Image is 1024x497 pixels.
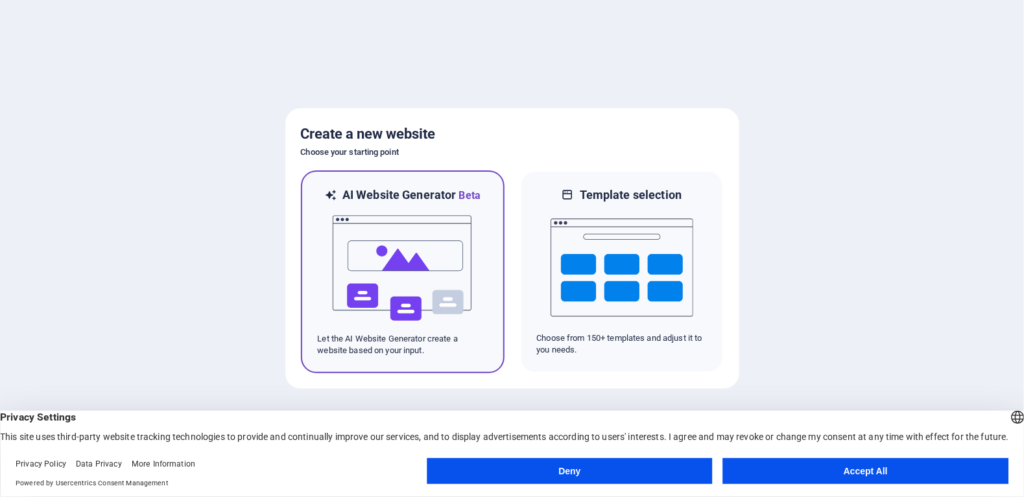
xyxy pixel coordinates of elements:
[520,170,724,373] div: Template selectionChoose from 150+ templates and adjust it to you needs.
[331,203,474,333] img: ai
[301,170,505,373] div: AI Website GeneratorBetaaiLet the AI Website Generator create a website based on your input.
[301,144,724,160] h6: Choose your starting point
[537,332,707,356] p: Choose from 150+ templates and adjust it to you needs.
[457,189,481,202] span: Beta
[301,124,724,144] h5: Create a new website
[318,333,488,356] p: Let the AI Website Generator create a website based on your input.
[580,187,682,203] h6: Template selection
[342,187,481,203] h6: AI Website Generator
